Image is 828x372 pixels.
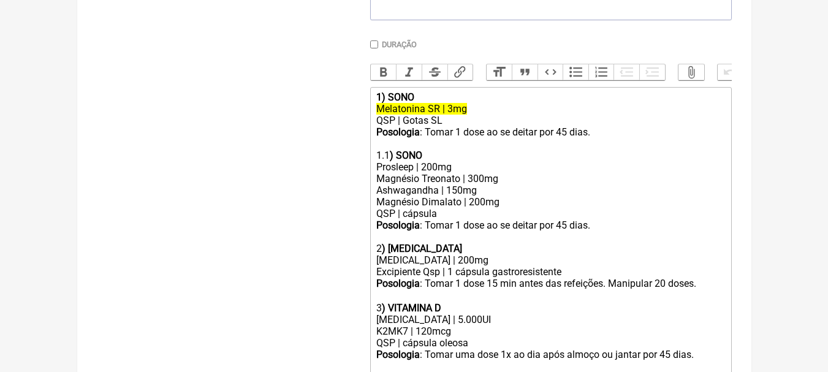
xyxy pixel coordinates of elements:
[512,64,537,80] button: Quote
[376,196,724,219] div: Magnésio Dimalato | 200mg QSP | cápsula
[376,219,420,231] strong: Posologia
[563,64,588,80] button: Bullets
[376,115,724,126] div: QSP | Gotas SL
[422,64,447,80] button: Strikethrough
[376,126,420,138] strong: Posologia
[396,64,422,80] button: Italic
[613,64,639,80] button: Decrease Level
[376,337,724,349] div: QSP | cápsula oleosa
[376,266,724,278] div: Excipiente Qsp | 1 cápsula gastroresistente
[390,150,422,161] strong: ) SONO
[382,40,417,49] label: Duração
[371,64,397,80] button: Bold
[382,302,441,314] strong: ) VITAMINA D
[376,302,724,314] div: 3
[376,126,724,173] div: : Tomar 1 dose ao se deitar por 45 dias. 1.1 Prosleep | 200mg
[376,173,724,196] div: Magnésio Treonato | 300mg Ashwagandha | 150mg
[376,278,420,289] strong: Posologia
[639,64,665,80] button: Increase Level
[678,64,704,80] button: Attach Files
[376,231,724,254] div: 2
[382,243,462,254] strong: ) [MEDICAL_DATA]
[718,64,743,80] button: Undo
[376,219,724,231] div: : Tomar 1 dose ao se deitar por 45 dias.
[376,278,724,302] div: : Tomar 1 dose 15 min antes das refeições. Manipular 20 doses. ㅤ
[376,254,724,266] div: [MEDICAL_DATA] | 200mg
[376,314,724,325] div: [MEDICAL_DATA] | 5.000UI
[487,64,512,80] button: Heading
[537,64,563,80] button: Code
[376,103,467,115] del: Melatonina SR | 3mg
[376,349,420,360] strong: Posologia
[376,91,414,103] strong: 1) SONO
[376,325,724,337] div: K2MK7 | 120mcg
[588,64,614,80] button: Numbers
[447,64,473,80] button: Link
